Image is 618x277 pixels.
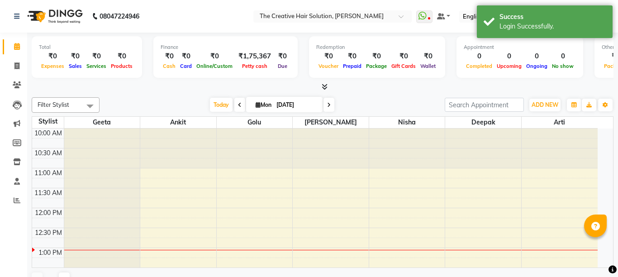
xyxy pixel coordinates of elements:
[276,63,290,69] span: Due
[389,51,418,62] div: ₹0
[84,63,109,69] span: Services
[161,43,290,51] div: Finance
[33,208,64,218] div: 12:00 PM
[100,4,139,29] b: 08047224946
[32,117,64,126] div: Stylist
[194,63,235,69] span: Online/Custom
[499,12,606,22] div: Success
[33,188,64,198] div: 11:30 AM
[23,4,85,29] img: logo
[524,51,550,62] div: 0
[316,63,341,69] span: Voucher
[494,63,524,69] span: Upcoming
[161,51,178,62] div: ₹0
[39,63,67,69] span: Expenses
[464,51,494,62] div: 0
[275,51,290,62] div: ₹0
[316,51,341,62] div: ₹0
[253,101,274,108] span: Mon
[109,63,135,69] span: Products
[37,248,64,258] div: 1:00 PM
[161,63,178,69] span: Cash
[550,51,576,62] div: 0
[235,51,275,62] div: ₹1,75,367
[445,98,524,112] input: Search Appointment
[39,43,135,51] div: Total
[67,63,84,69] span: Sales
[274,98,319,112] input: 2025-09-01
[389,63,418,69] span: Gift Cards
[33,228,64,238] div: 12:30 PM
[84,51,109,62] div: ₹0
[522,117,598,128] span: Arti
[64,117,140,128] span: Geeta
[369,117,445,128] span: Nisha
[240,63,270,69] span: Petty cash
[217,117,293,128] span: Golu
[524,63,550,69] span: Ongoing
[464,43,576,51] div: Appointment
[464,63,494,69] span: Completed
[33,168,64,178] div: 11:00 AM
[316,43,438,51] div: Redemption
[33,148,64,158] div: 10:30 AM
[445,117,521,128] span: Deepak
[67,51,84,62] div: ₹0
[418,63,438,69] span: Wallet
[494,51,524,62] div: 0
[364,51,389,62] div: ₹0
[109,51,135,62] div: ₹0
[341,63,364,69] span: Prepaid
[532,101,558,108] span: ADD NEW
[364,63,389,69] span: Package
[140,117,216,128] span: Ankit
[178,63,194,69] span: Card
[38,101,69,108] span: Filter Stylist
[178,51,194,62] div: ₹0
[210,98,233,112] span: Today
[293,117,369,128] span: [PERSON_NAME]
[529,99,561,111] button: ADD NEW
[550,63,576,69] span: No show
[418,51,438,62] div: ₹0
[39,51,67,62] div: ₹0
[499,22,606,31] div: Login Successfully.
[33,129,64,138] div: 10:00 AM
[194,51,235,62] div: ₹0
[341,51,364,62] div: ₹0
